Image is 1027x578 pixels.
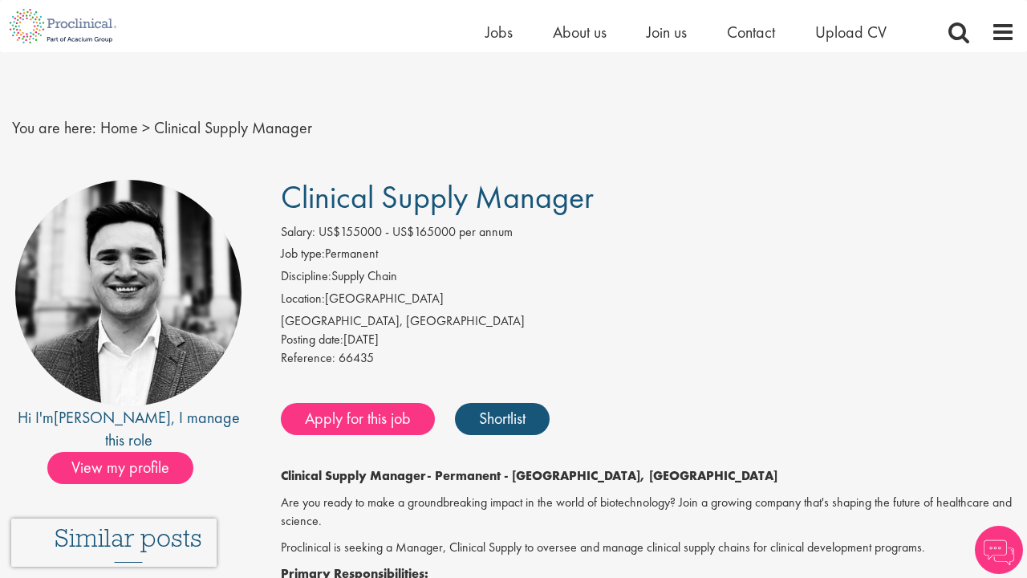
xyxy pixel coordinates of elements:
[54,407,171,428] a: [PERSON_NAME]
[339,349,374,366] span: 66435
[281,539,1015,557] p: Proclinical is seeking a Manager, Clinical Supply to oversee and manage clinical supply chains fo...
[281,403,435,435] a: Apply for this job
[281,494,1015,531] p: Are you ready to make a groundbreaking impact in the world of biotechnology? Join a growing compa...
[815,22,887,43] a: Upload CV
[281,290,325,308] label: Location:
[281,223,315,242] label: Salary:
[281,331,343,348] span: Posting date:
[281,245,325,263] label: Job type:
[553,22,607,43] a: About us
[47,455,209,476] a: View my profile
[142,117,150,138] span: >
[727,22,775,43] a: Contact
[154,117,312,138] span: Clinical Supply Manager
[12,406,245,452] div: Hi I'm , I manage this role
[281,331,1015,349] div: [DATE]
[319,223,513,240] span: US$155000 - US$165000 per annum
[100,117,138,138] a: breadcrumb link
[281,267,331,286] label: Discipline:
[281,267,1015,290] li: Supply Chain
[427,467,777,484] strong: - Permanent - [GEOGRAPHIC_DATA], [GEOGRAPHIC_DATA]
[455,403,550,435] a: Shortlist
[281,177,594,218] span: Clinical Supply Manager
[47,452,193,484] span: View my profile
[15,180,242,406] img: imeage of recruiter Edward Little
[647,22,687,43] a: Join us
[281,290,1015,312] li: [GEOGRAPHIC_DATA]
[485,22,513,43] a: Jobs
[281,245,1015,267] li: Permanent
[281,349,335,368] label: Reference:
[281,312,1015,331] div: [GEOGRAPHIC_DATA], [GEOGRAPHIC_DATA]
[975,526,1023,574] img: Chatbot
[11,519,217,567] iframe: reCAPTCHA
[281,467,427,484] strong: Clinical Supply Manager
[12,117,96,138] span: You are here:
